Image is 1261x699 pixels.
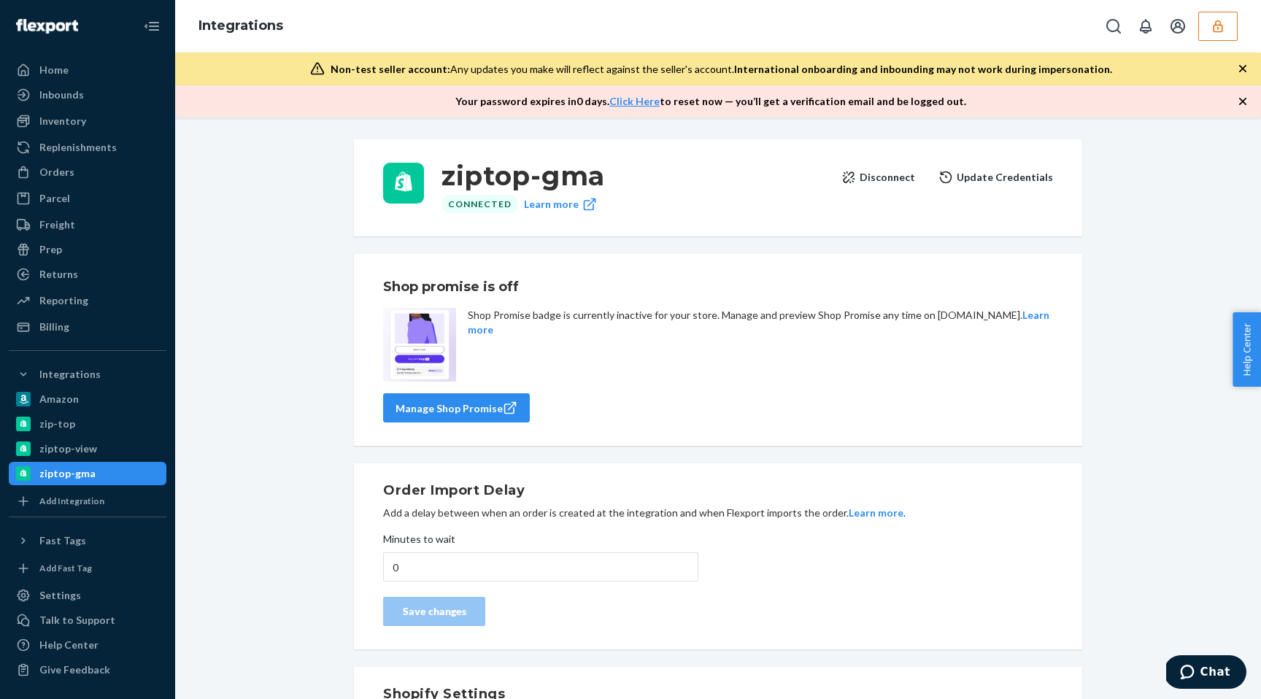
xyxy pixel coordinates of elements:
button: Open account menu [1163,12,1192,41]
button: Close Navigation [137,12,166,41]
div: Home [39,63,69,77]
div: Inbounds [39,88,84,102]
a: Add Integration [9,491,166,511]
div: Settings [39,588,81,603]
div: zip-top [39,417,75,431]
img: shopPromise.812118c9b400d2f322d295ca396dcb23.png [383,308,456,382]
a: Settings [9,584,166,607]
button: Save changes [383,597,485,626]
button: Help Center [1233,312,1261,387]
span: Minutes to wait [383,532,455,552]
iframe: Opens a widget where you can chat to one of our agents [1166,655,1246,692]
button: Give Feedback [9,658,166,681]
div: Connected [441,195,518,213]
a: Parcel [9,187,166,210]
a: Orders [9,161,166,184]
a: Replenishments [9,136,166,159]
div: Talk to Support [39,613,115,627]
a: Integrations [198,18,283,34]
button: Fast Tags [9,529,166,552]
img: Flexport logo [16,19,78,34]
div: Reporting [39,293,88,308]
button: Disconnect [841,163,915,192]
div: Save changes [396,604,473,619]
div: Amazon [39,392,79,406]
ol: breadcrumbs [187,5,295,47]
div: Integrations [39,367,101,382]
div: Parcel [39,191,70,206]
div: Billing [39,320,69,334]
div: Any updates you make will reflect against the seller's account. [331,62,1112,77]
div: Prep [39,242,62,257]
a: zip-top [9,412,166,436]
a: Inbounds [9,83,166,107]
div: Fast Tags [39,533,86,548]
div: Add Fast Tag [39,562,92,574]
div: Replenishments [39,140,117,155]
a: Learn more [524,195,597,213]
h3: ziptop-gma [441,163,830,189]
p: Your password expires in 0 days . to reset now — you’ll get a verification email and be logged out. [455,94,966,109]
h2: Order Import Delay [383,481,1053,500]
div: Give Feedback [39,663,110,677]
a: Prep [9,238,166,261]
div: Add Integration [39,495,104,507]
a: Amazon [9,387,166,411]
button: Manage Shop Promise [383,393,530,422]
a: Home [9,58,166,82]
span: International onboarding and inbounding may not work during impersonation. [734,63,1112,75]
a: Freight [9,213,166,236]
button: Open notifications [1131,12,1160,41]
a: Help Center [9,633,166,657]
a: Billing [9,315,166,339]
div: Help Center [39,638,99,652]
div: Returns [39,267,78,282]
a: Returns [9,263,166,286]
a: Reporting [9,289,166,312]
div: Inventory [39,114,86,128]
a: Inventory [9,109,166,133]
input: Minutes to wait [383,552,698,582]
div: ziptop-view [39,441,97,456]
a: ziptop-gma [9,462,166,485]
div: Orders [39,165,74,179]
h2: Shop promise is off [383,277,1053,296]
button: Talk to Support [9,609,166,632]
button: Update Credentials [938,163,1053,192]
span: Non-test seller account: [331,63,450,75]
div: Freight [39,217,75,232]
a: ziptop-view [9,437,166,460]
a: Click Here [609,95,660,107]
a: Add Fast Tag [9,558,166,578]
p: Shop Promise badge is currently inactive for your store. Manage and preview Shop Promise any time... [383,308,1053,337]
button: Integrations [9,363,166,386]
p: Add a delay between when an order is created at the integration and when Flexport imports the ord... [383,506,1053,520]
button: Learn more [849,506,903,520]
div: ziptop-gma [39,466,96,481]
button: Open Search Box [1099,12,1128,41]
